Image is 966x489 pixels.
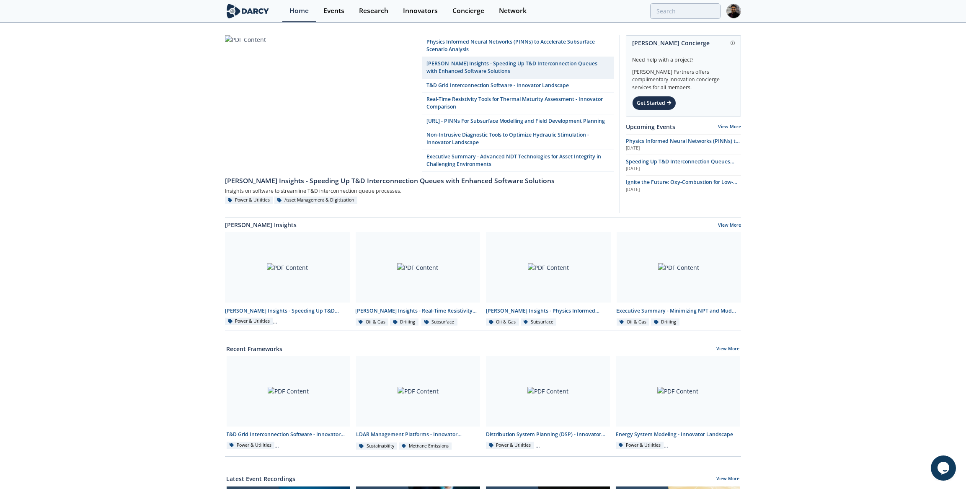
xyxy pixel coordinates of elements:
[323,8,344,14] div: Events
[650,3,721,19] input: Advanced Search
[486,318,519,326] div: Oil & Gas
[651,318,679,326] div: Drilling
[486,442,534,449] div: Power & Utilities
[289,8,309,14] div: Home
[225,220,297,229] a: [PERSON_NAME] Insights
[626,179,741,193] a: Ignite the Future: Oxy-Combustion for Low-Carbon Power [DATE]
[422,79,614,93] a: T&D Grid Interconnection Software - Innovator Landscape
[227,474,296,483] a: Latest Event Recordings
[422,128,614,150] a: Non-Intrusive Diagnostic Tools to Optimize Hydraulic Stimulation - Innovator Landscape
[452,8,484,14] div: Concierge
[356,307,480,315] div: [PERSON_NAME] Insights - Real-Time Resistivity Tools for Thermal Maturity Assessment in Unconvent...
[731,41,735,45] img: information.svg
[403,8,438,14] div: Innovators
[225,318,273,325] div: Power & Utilities
[626,158,734,173] span: Speeding Up T&D Interconnection Queues with Enhanced Software Solutions
[483,356,613,450] a: PDF Content Distribution System Planning (DSP) - Innovator Landscape Power & Utilities
[356,442,397,450] div: Sustainability
[483,232,614,326] a: PDF Content [PERSON_NAME] Insights - Physics Informed Neural Networks to Accelerate Subsurface Sc...
[931,455,958,481] iframe: chat widget
[614,232,744,326] a: PDF Content Executive Summary - Minimizing NPT and Mud Costs with Automated Fluids Intelligence O...
[632,50,735,64] div: Need help with a project?
[521,318,557,326] div: Subsurface
[422,57,614,79] a: [PERSON_NAME] Insights - Speeding Up T&D Interconnection Queues with Enhanced Software Solutions
[626,158,741,172] a: Speeding Up T&D Interconnection Queues with Enhanced Software Solutions [DATE]
[353,356,483,450] a: PDF Content LDAR Management Platforms - Innovator Comparison Sustainability Methane Emissions
[616,431,740,438] div: Energy System Modeling - Innovator Landscape
[225,197,273,204] div: Power & Utilities
[626,166,741,172] div: [DATE]
[422,35,614,57] a: Physics Informed Neural Networks (PINNs) to Accelerate Subsurface Scenario Analysis
[224,356,354,450] a: PDF Content T&D Grid Interconnection Software - Innovator Landscape Power & Utilities
[717,346,740,353] a: View More
[632,64,735,91] div: [PERSON_NAME] Partners offers complimentary innovation concierge services for all members.
[626,137,740,152] span: Physics Informed Neural Networks (PINNs) to Accelerate Subsurface Scenario Analysis
[632,96,676,110] div: Get Started
[222,232,353,326] a: PDF Content [PERSON_NAME] Insights - Speeding Up T&D Interconnection Queues with Enhanced Softwar...
[225,186,614,197] div: Insights on software to streamline T&D interconnection queue processes.
[632,36,735,50] div: [PERSON_NAME] Concierge
[717,476,740,483] a: View More
[613,356,743,450] a: PDF Content Energy System Modeling - Innovator Landscape Power & Utilities
[390,318,418,326] div: Drilling
[421,318,457,326] div: Subsurface
[227,442,275,449] div: Power & Utilities
[422,114,614,128] a: [URL] - PINNs For Subsurface Modelling and Field Development Planning
[427,38,610,54] div: Physics Informed Neural Networks (PINNs) to Accelerate Subsurface Scenario Analysis
[359,8,388,14] div: Research
[274,197,357,204] div: Asset Management & Digitization
[486,431,610,438] div: Distribution System Planning (DSP) - Innovator Landscape
[399,442,452,450] div: Methane Emissions
[626,145,741,152] div: [DATE]
[225,307,350,315] div: [PERSON_NAME] Insights - Speeding Up T&D Interconnection Queues with Enhanced Software Solutions
[225,176,614,186] div: [PERSON_NAME] Insights - Speeding Up T&D Interconnection Queues with Enhanced Software Solutions
[626,186,741,193] div: [DATE]
[422,93,614,114] a: Real-Time Resistivity Tools for Thermal Maturity Assessment - Innovator Comparison
[718,222,741,230] a: View More
[227,431,351,438] div: T&D Grid Interconnection Software - Innovator Landscape
[486,307,611,315] div: [PERSON_NAME] Insights - Physics Informed Neural Networks to Accelerate Subsurface Scenario Analysis
[617,318,650,326] div: Oil & Gas
[617,307,741,315] div: Executive Summary - Minimizing NPT and Mud Costs with Automated Fluids Intelligence
[353,232,483,326] a: PDF Content [PERSON_NAME] Insights - Real-Time Resistivity Tools for Thermal Maturity Assessment ...
[499,8,527,14] div: Network
[227,344,283,353] a: Recent Frameworks
[225,172,614,186] a: [PERSON_NAME] Insights - Speeding Up T&D Interconnection Queues with Enhanced Software Solutions
[626,122,675,131] a: Upcoming Events
[356,318,389,326] div: Oil & Gas
[626,179,737,193] span: Ignite the Future: Oxy-Combustion for Low-Carbon Power
[356,431,480,438] div: LDAR Management Platforms - Innovator Comparison
[616,442,664,449] div: Power & Utilities
[726,4,741,18] img: Profile
[225,4,271,18] img: logo-wide.svg
[626,137,741,152] a: Physics Informed Neural Networks (PINNs) to Accelerate Subsurface Scenario Analysis [DATE]
[718,124,741,129] a: View More
[422,150,614,172] a: Executive Summary - Advanced NDT Technologies for Asset Integrity in Challenging Environments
